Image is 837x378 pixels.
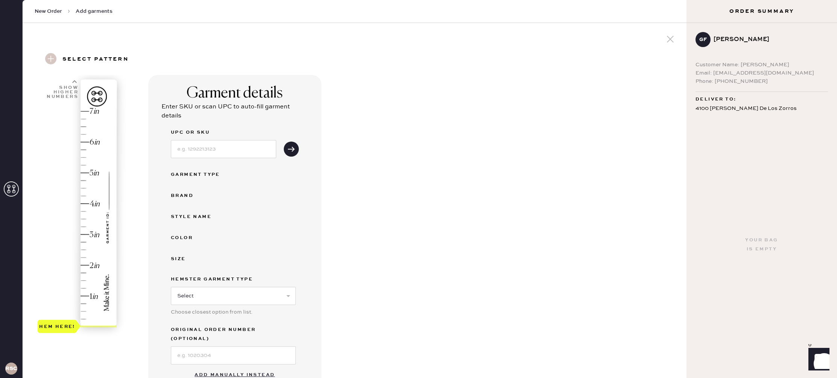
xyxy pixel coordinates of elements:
[46,85,78,99] div: Show higher numbers
[171,325,296,343] label: Original Order Number (Optional)
[695,95,736,104] span: Deliver to:
[714,35,822,44] div: [PERSON_NAME]
[39,322,75,331] div: Hem here!
[171,170,231,179] div: Garment Type
[187,84,283,102] div: Garment details
[93,107,99,117] div: in
[171,191,231,200] div: Brand
[686,8,837,15] h3: Order Summary
[171,140,276,158] input: e.g. 1292213123
[35,8,62,15] span: New Order
[745,236,778,254] div: Your bag is empty
[171,212,231,221] div: Style name
[171,233,231,242] div: Color
[171,255,231,264] div: Size
[801,344,834,376] iframe: Front Chat
[76,8,113,15] span: Add garments
[171,275,296,284] label: Hemster Garment Type
[171,308,296,316] div: Choose closest option from list.
[161,102,308,120] div: Enter SKU or scan UPC to auto-fill garment details
[5,366,17,371] h3: RSCA
[695,77,828,85] div: Phone: [PHONE_NUMBER]
[699,37,707,42] h3: GF
[171,128,276,137] label: UPC or SKU
[695,104,828,123] div: 4100 [PERSON_NAME] De Los Zorros Calabasas , CA 91302
[62,53,129,66] h3: Select pattern
[695,61,828,69] div: Customer Name: [PERSON_NAME]
[90,107,93,117] div: 7
[171,346,296,364] input: e.g. 1020304
[695,69,828,77] div: Email: [EMAIL_ADDRESS][DOMAIN_NAME]
[81,79,117,326] img: image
